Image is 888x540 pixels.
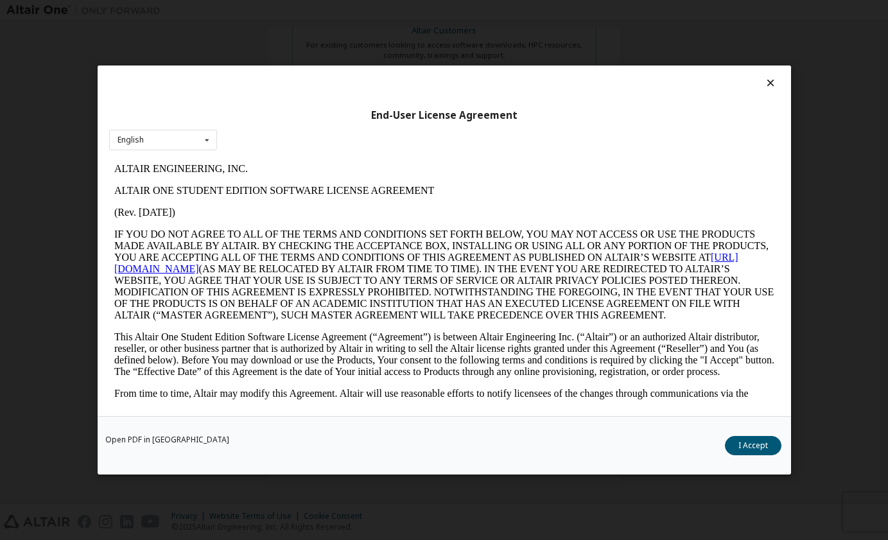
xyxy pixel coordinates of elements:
[105,436,229,444] a: Open PDF in [GEOGRAPHIC_DATA]
[109,109,779,122] div: End-User License Agreement
[5,49,665,60] p: (Rev. [DATE])
[725,436,781,455] button: I Accept
[5,27,665,39] p: ALTAIR ONE STUDENT EDITION SOFTWARE LICENSE AGREEMENT
[5,94,629,116] a: [URL][DOMAIN_NAME]
[5,173,665,220] p: This Altair One Student Edition Software License Agreement (“Agreement”) is between Altair Engine...
[5,230,665,253] p: From time to time, Altair may modify this Agreement. Altair will use reasonable efforts to notify...
[118,136,144,144] div: English
[5,5,665,17] p: ALTAIR ENGINEERING, INC.
[5,71,665,163] p: IF YOU DO NOT AGREE TO ALL OF THE TERMS AND CONDITIONS SET FORTH BELOW, YOU MAY NOT ACCESS OR USE...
